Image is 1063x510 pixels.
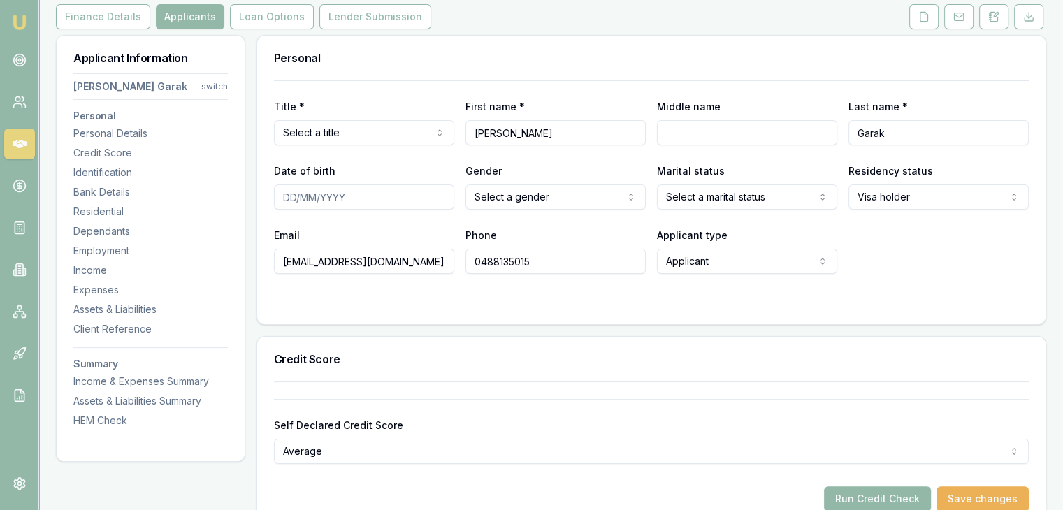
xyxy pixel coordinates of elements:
[73,224,228,238] div: Dependants
[73,205,228,219] div: Residential
[73,244,228,258] div: Employment
[465,229,497,241] label: Phone
[11,14,28,31] img: emu-icon-u.png
[73,359,228,369] h3: Summary
[657,165,725,177] label: Marital status
[274,184,454,210] input: DD/MM/YYYY
[73,80,187,94] div: [PERSON_NAME] Garak
[848,165,933,177] label: Residency status
[73,111,228,121] h3: Personal
[73,322,228,336] div: Client Reference
[274,229,300,241] label: Email
[465,101,525,112] label: First name *
[657,229,728,241] label: Applicant type
[73,414,228,428] div: HEM Check
[73,394,228,408] div: Assets & Liabilities Summary
[153,4,227,29] a: Applicants
[73,303,228,316] div: Assets & Liabilities
[230,4,314,29] button: Loan Options
[56,4,150,29] button: Finance Details
[73,126,228,140] div: Personal Details
[465,249,646,274] input: 0431 234 567
[319,4,431,29] button: Lender Submission
[201,81,228,92] div: switch
[156,4,224,29] button: Applicants
[657,101,721,112] label: Middle name
[274,101,305,112] label: Title *
[317,4,434,29] a: Lender Submission
[73,185,228,199] div: Bank Details
[73,52,228,64] h3: Applicant Information
[274,165,335,177] label: Date of birth
[465,165,502,177] label: Gender
[73,263,228,277] div: Income
[848,101,908,112] label: Last name *
[274,52,1029,64] h3: Personal
[56,4,153,29] a: Finance Details
[73,146,228,160] div: Credit Score
[274,419,403,431] label: Self Declared Credit Score
[73,374,228,388] div: Income & Expenses Summary
[227,4,317,29] a: Loan Options
[73,283,228,297] div: Expenses
[274,354,1029,365] h3: Credit Score
[73,166,228,180] div: Identification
